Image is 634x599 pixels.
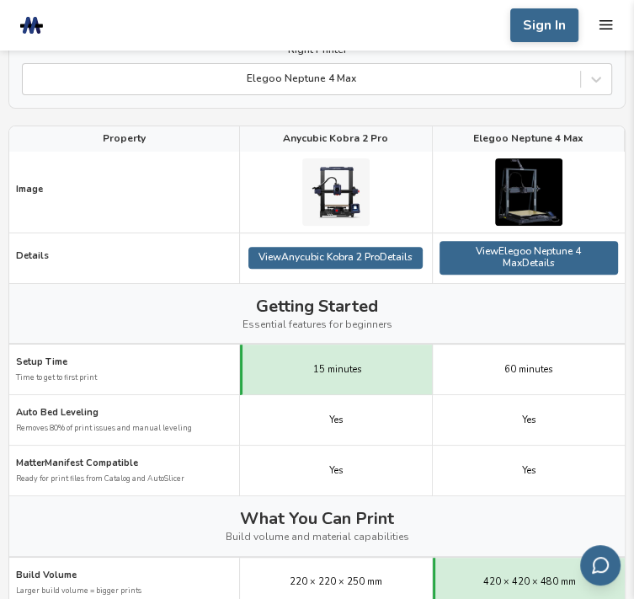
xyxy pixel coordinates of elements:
[103,133,146,145] span: Property
[256,297,378,316] span: Getting Started
[302,158,370,226] img: Anycubic Kobra 2 Pro
[329,415,343,426] span: Yes
[495,158,562,226] img: Elegoo Neptune 4 Max
[16,424,232,432] span: Removes 80% of print issues and manual leveling
[313,365,361,376] span: 15 minutes
[226,532,409,543] span: Build volume and material capabilities
[240,509,394,528] span: What You Can Print
[510,8,578,42] button: Sign In
[504,365,552,376] span: 60 minutes
[22,45,612,56] label: Right Printer
[598,17,614,33] button: mobile navigation menu
[242,319,392,331] span: Essential features for beginners
[522,466,535,477] span: Yes
[483,577,576,588] span: 420 × 420 × 480 mm
[283,133,388,145] span: Anycubic Kobra 2 Pro
[16,458,232,469] span: MatterManifest Compatible
[16,408,232,419] span: Auto Bed Leveling
[473,133,583,145] span: Elegoo Neptune 4 Max
[16,570,232,581] span: Build Volume
[248,247,423,269] a: ViewAnycubic Kobra 2 ProDetails
[31,72,35,87] input: Elegoo Neptune 4 Max
[16,373,232,382] span: Time to get to first print
[16,357,232,368] span: Setup Time
[290,577,382,588] span: 220 × 220 × 250 mm
[16,586,232,595] span: Larger build volume = bigger prints
[440,241,618,275] a: ViewElegoo Neptune 4 MaxDetails
[329,466,343,477] span: Yes
[16,474,232,483] span: Ready for print files from Catalog and AutoSlicer
[580,545,621,586] button: Send feedback via email
[16,251,232,262] span: Details
[522,415,535,426] span: Yes
[16,185,232,195] span: Image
